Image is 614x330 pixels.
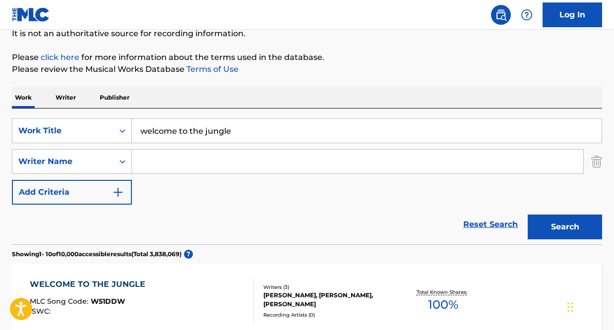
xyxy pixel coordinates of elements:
img: MLC Logo [12,7,50,22]
div: Help [517,5,537,25]
iframe: Chat Widget [564,282,614,330]
img: help [521,9,533,21]
div: WELCOME TO THE JUNGLE [30,278,150,290]
form: Search Form [12,118,602,244]
div: [PERSON_NAME], [PERSON_NAME], [PERSON_NAME] [263,291,394,309]
div: Drag [567,292,573,322]
button: Search [528,215,602,239]
a: Reset Search [458,214,523,235]
span: W51DDW [91,297,125,306]
img: 9d2ae6d4665cec9f34b9.svg [112,186,124,198]
p: Please for more information about the terms used in the database. [12,52,602,63]
p: Work [12,87,35,108]
a: Public Search [491,5,511,25]
img: search [495,9,507,21]
img: Delete Criterion [591,149,602,174]
div: Work Title [18,125,108,137]
span: ISWC : [30,307,53,316]
p: Writer [53,87,79,108]
a: Log In [543,2,602,27]
p: Showing 1 - 10 of 10,000 accessible results (Total 3,838,069 ) [12,250,182,259]
span: 100 % [428,296,458,314]
p: It is not an authoritative source for recording information. [12,28,602,40]
p: Total Known Shares: [417,288,470,296]
div: Writers ( 3 ) [263,283,394,291]
a: Terms of Use [184,64,239,74]
span: MLC Song Code : [30,297,91,306]
div: Recording Artists ( 0 ) [263,311,394,319]
p: Please review the Musical Works Database [12,63,602,75]
button: Add Criteria [12,180,132,205]
a: click here [41,53,79,62]
p: Publisher [97,87,132,108]
span: ? [184,250,193,259]
div: Writer Name [18,156,108,167]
